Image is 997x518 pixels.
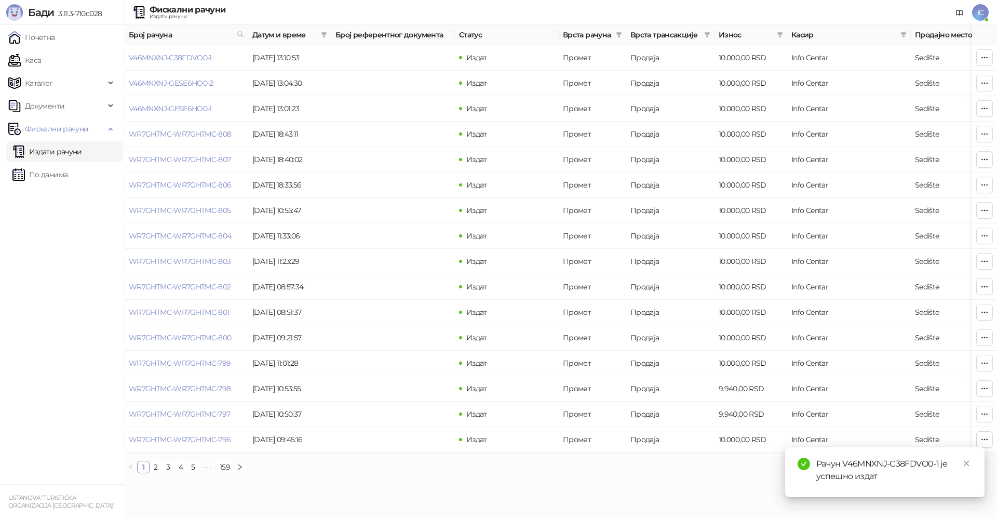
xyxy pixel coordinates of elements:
[466,384,487,393] span: Издат
[787,376,911,402] td: Info Centar
[466,180,487,190] span: Издат
[129,409,231,419] a: WR7GHTMC-WR7GHTMC-797
[248,147,331,172] td: [DATE] 18:40:02
[466,358,487,368] span: Издат
[559,325,626,351] td: Промет
[129,104,212,113] a: V46MNXNJ-GESE6HO0-1
[331,25,455,45] th: Број референтног документа
[129,78,213,88] a: V46MNXNJ-GESE6HO0-2
[626,427,715,453] td: Продаја
[787,402,911,427] td: Info Centar
[626,325,715,351] td: Продаја
[466,282,487,291] span: Издат
[466,155,487,164] span: Издат
[715,172,787,198] td: 10.000,00 RSD
[12,164,68,185] a: По данима
[234,461,246,473] li: Следећа страна
[787,427,911,453] td: Info Centar
[715,274,787,300] td: 10.000,00 RSD
[466,206,487,215] span: Издат
[28,6,54,19] span: Бади
[715,147,787,172] td: 10.000,00 RSD
[787,96,911,122] td: Info Centar
[129,282,231,291] a: WR7GHTMC-WR7GHTMC-802
[248,325,331,351] td: [DATE] 09:21:57
[963,460,970,467] span: close
[559,45,626,71] td: Промет
[25,73,53,94] span: Каталог
[125,96,248,122] td: V46MNXNJ-GESE6HO0-1
[466,231,487,241] span: Издат
[138,461,149,473] a: 1
[6,4,23,21] img: Logo
[715,122,787,147] td: 10.000,00 RSD
[248,300,331,325] td: [DATE] 08:51:37
[626,147,715,172] td: Продаја
[129,384,231,393] a: WR7GHTMC-WR7GHTMC-798
[125,376,248,402] td: WR7GHTMC-WR7GHTMC-798
[466,257,487,266] span: Издат
[787,71,911,96] td: Info Centar
[125,249,248,274] td: WR7GHTMC-WR7GHTMC-803
[559,223,626,249] td: Промет
[559,96,626,122] td: Промет
[559,198,626,223] td: Промет
[715,249,787,274] td: 10.000,00 RSD
[129,435,231,444] a: WR7GHTMC-WR7GHTMC-796
[715,427,787,453] td: 10.000,00 RSD
[129,29,233,41] span: Број рачуна
[715,45,787,71] td: 10.000,00 RSD
[715,96,787,122] td: 10.000,00 RSD
[8,494,115,509] small: USTANOVA "TURISTIČKA ORGANIZACIJA [GEOGRAPHIC_DATA]"
[715,325,787,351] td: 10.000,00 RSD
[248,376,331,402] td: [DATE] 10:53:55
[237,464,243,470] span: right
[129,333,232,342] a: WR7GHTMC-WR7GHTMC-800
[125,402,248,427] td: WR7GHTMC-WR7GHTMC-797
[234,461,246,473] button: right
[129,257,231,266] a: WR7GHTMC-WR7GHTMC-803
[248,198,331,223] td: [DATE] 10:55:47
[787,25,911,45] th: Касир
[129,129,232,139] a: WR7GHTMC-WR7GHTMC-808
[466,308,487,317] span: Издат
[125,427,248,453] td: WR7GHTMC-WR7GHTMC-796
[248,402,331,427] td: [DATE] 10:50:37
[466,53,487,62] span: Издат
[248,71,331,96] td: [DATE] 13:04:30
[626,249,715,274] td: Продаја
[559,274,626,300] td: Промет
[559,147,626,172] td: Промет
[125,198,248,223] td: WR7GHTMC-WR7GHTMC-805
[626,45,715,71] td: Продаја
[787,198,911,223] td: Info Centar
[787,45,911,71] td: Info Centar
[951,4,968,21] a: Документација
[8,50,41,71] a: Каса
[455,25,559,45] th: Статус
[626,172,715,198] td: Продаја
[125,71,248,96] td: V46MNXNJ-GESE6HO0-2
[715,198,787,223] td: 10.000,00 RSD
[217,461,233,473] a: 159
[199,461,216,473] li: Следећих 5 Страна
[626,402,715,427] td: Продаја
[129,231,232,241] a: WR7GHTMC-WR7GHTMC-804
[787,249,911,274] td: Info Centar
[972,4,989,21] span: IC
[248,249,331,274] td: [DATE] 11:23:29
[125,325,248,351] td: WR7GHTMC-WR7GHTMC-800
[319,27,329,43] span: filter
[787,300,911,325] td: Info Centar
[125,461,137,473] button: left
[129,180,232,190] a: WR7GHTMC-WR7GHTMC-806
[719,29,773,41] span: Износ
[559,71,626,96] td: Промет
[150,14,225,19] div: Издати рачуни
[466,129,487,139] span: Издат
[150,461,161,473] a: 2
[125,147,248,172] td: WR7GHTMC-WR7GHTMC-807
[961,458,972,469] a: Close
[559,249,626,274] td: Промет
